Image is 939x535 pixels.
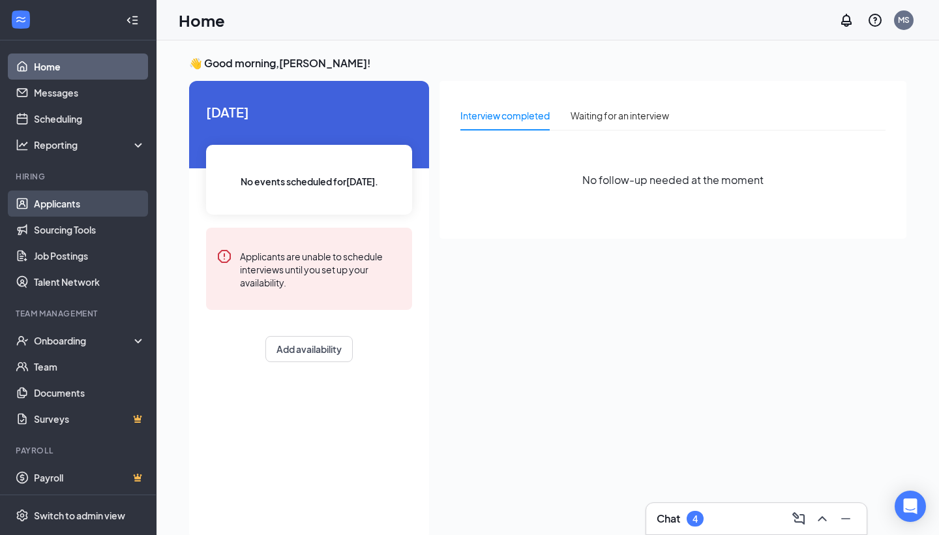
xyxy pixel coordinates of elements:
button: Add availability [265,336,353,362]
a: Documents [34,380,145,406]
svg: ChevronUp [814,511,830,527]
div: 4 [693,513,698,525]
div: Waiting for an interview [571,108,669,123]
a: Applicants [34,191,145,217]
svg: Notifications [839,12,854,28]
svg: UserCheck [16,334,29,347]
svg: Settings [16,509,29,522]
svg: Analysis [16,138,29,151]
a: Talent Network [34,269,145,295]
div: Switch to admin view [34,509,125,522]
div: Team Management [16,308,143,319]
a: PayrollCrown [34,465,145,491]
svg: Minimize [838,511,854,527]
a: Home [34,53,145,80]
h1: Home [179,9,225,31]
button: ChevronUp [812,508,833,529]
button: ComposeMessage [788,508,809,529]
div: Onboarding [34,334,134,347]
h3: 👋 Good morning, [PERSON_NAME] ! [189,56,906,70]
svg: Collapse [126,14,139,27]
span: No events scheduled for [DATE] . [241,174,378,189]
svg: Error [216,249,232,264]
svg: QuestionInfo [867,12,883,28]
button: Minimize [835,508,856,529]
span: [DATE] [206,102,412,122]
a: Sourcing Tools [34,217,145,243]
svg: WorkstreamLogo [14,13,27,26]
a: Job Postings [34,243,145,269]
div: MS [898,14,910,25]
a: Messages [34,80,145,106]
a: Scheduling [34,106,145,132]
h3: Chat [657,512,680,526]
div: Reporting [34,138,146,151]
div: Applicants are unable to schedule interviews until you set up your availability. [240,249,402,289]
a: SurveysCrown [34,406,145,432]
div: Open Intercom Messenger [895,491,926,522]
div: Payroll [16,445,143,456]
div: Interview completed [460,108,550,123]
div: Hiring [16,171,143,182]
svg: ComposeMessage [791,511,807,527]
span: No follow-up needed at the moment [582,172,764,188]
a: Team [34,354,145,380]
